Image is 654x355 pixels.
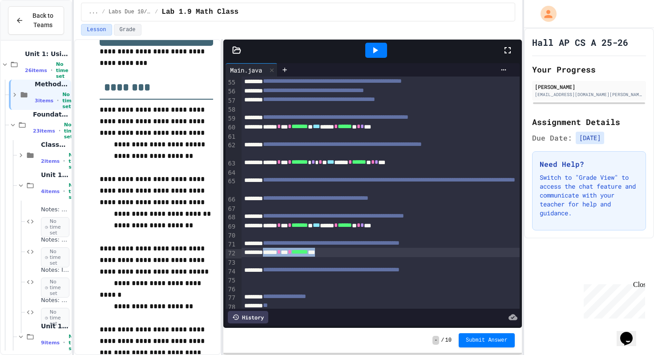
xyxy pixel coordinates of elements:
span: Notes: Primitive Types [41,236,69,244]
div: 66 [226,195,237,204]
div: 56 [226,87,237,96]
span: • [63,339,65,346]
span: 26 items [25,68,47,73]
div: 65 [226,177,237,195]
div: My Account [531,4,559,24]
div: 61 [226,133,237,141]
div: 74 [226,267,237,276]
div: 58 [226,105,237,114]
h2: Your Progress [532,63,646,76]
span: No time set [41,247,69,268]
div: 55 [226,78,237,87]
div: 72 [226,249,237,258]
div: 71 [226,240,237,249]
span: • [51,67,52,74]
span: Notes: Input with [PERSON_NAME] [41,266,69,274]
span: 23 items [33,128,55,134]
span: No time set [56,61,69,79]
span: • [57,97,59,104]
div: 76 [226,285,237,294]
span: / [155,8,158,16]
div: 69 [226,222,237,231]
span: / [441,337,444,344]
span: No time set [69,152,81,170]
div: 70 [226,231,237,240]
span: • [63,157,65,165]
p: Switch to "Grade View" to access the chat feature and communicate with your teacher for help and ... [540,173,638,218]
span: Unit 1: Labs due 9/24 [41,322,69,330]
span: ... [89,8,98,16]
div: Chat with us now!Close [4,4,61,56]
span: 3 items [35,98,53,104]
span: / [102,8,105,16]
span: Due Date: [532,133,572,143]
div: History [228,311,268,323]
iframe: chat widget [617,319,645,346]
span: Back to Teams [29,11,57,30]
div: 75 [226,276,237,285]
button: Grade [114,24,141,36]
div: [EMAIL_ADDRESS][DOMAIN_NAME][PERSON_NAME] [535,91,643,98]
div: 68 [226,213,237,222]
span: Notes: Operators [41,297,69,304]
span: • [59,127,61,134]
iframe: chat widget [580,281,645,319]
div: 67 [226,205,237,214]
div: 78 [226,303,237,312]
span: Submit Answer [466,337,508,344]
h3: Need Help? [540,159,638,169]
span: No time set [41,217,69,238]
h1: Hall AP CS A 25-26 [532,36,628,48]
div: 59 [226,114,237,123]
div: 57 [226,97,237,105]
button: Lesson [81,24,112,36]
span: 10 [445,337,452,344]
span: No time set [41,278,69,298]
span: [DATE] [576,132,604,144]
span: - [432,336,439,345]
div: 63 [226,159,237,168]
div: 64 [226,169,237,177]
div: Main.java [226,63,278,77]
div: 73 [226,258,237,267]
span: Lab 1.9 Math Class [161,7,238,17]
span: No time set [64,122,77,140]
div: 77 [226,294,237,303]
h2: Assignment Details [532,116,646,128]
span: Labs Due 10/24 [109,8,151,16]
div: 60 [226,123,237,132]
span: • [63,188,65,195]
span: No time set [62,92,75,109]
span: 2 items [41,158,60,164]
span: Notes: Print Statements and Escape Sequences [41,206,69,214]
button: Back to Teams [8,6,64,35]
div: [PERSON_NAME] [535,83,643,91]
span: Foundations of [GEOGRAPHIC_DATA] [33,110,69,118]
span: Methods and Objects [35,80,69,88]
span: 9 items [41,340,60,346]
button: Submit Answer [459,333,515,347]
span: No time set [69,182,81,200]
div: Main.java [226,65,266,75]
span: No time set [69,334,81,351]
span: Unit 1 Notes: Foundations of Java [41,171,69,179]
span: Classwork [41,141,69,149]
span: No time set [41,308,69,328]
div: 62 [226,141,237,159]
span: 4 items [41,189,60,194]
span: Unit 1: Using Objects and Methods [25,50,69,58]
